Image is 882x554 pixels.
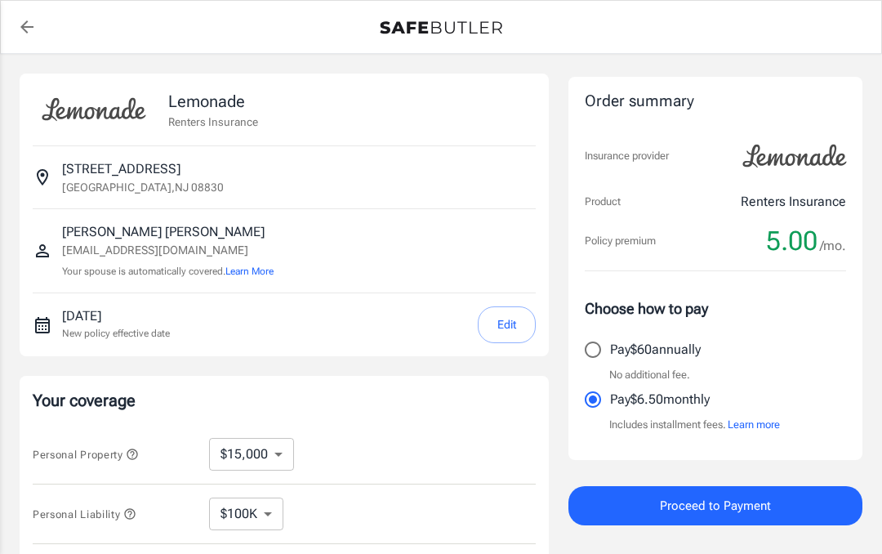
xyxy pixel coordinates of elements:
div: Order summary [585,90,846,114]
span: 5.00 [766,225,817,257]
p: Choose how to pay [585,297,846,319]
svg: New policy start date [33,315,52,335]
button: Personal Liability [33,504,136,524]
p: Includes installment fees. [609,417,780,433]
img: Lemonade [733,133,856,179]
p: No additional fee. [609,367,690,383]
p: [PERSON_NAME] [PERSON_NAME] [62,222,274,242]
svg: Insured person [33,241,52,261]
img: Lemonade [33,87,155,132]
p: New policy effective date [62,326,170,341]
button: Personal Property [33,445,139,464]
svg: Insured address [33,168,52,187]
p: Your coverage [33,389,536,412]
p: [DATE] [62,306,170,326]
p: Insurance provider [585,148,669,164]
span: /mo. [820,235,846,257]
p: Policy premium [585,233,656,249]
button: Edit [478,306,536,343]
p: [GEOGRAPHIC_DATA] , NJ 08830 [62,179,224,195]
button: Proceed to Payment [568,486,862,525]
p: Pay $6.50 monthly [610,390,710,409]
p: Lemonade [168,89,258,114]
a: back to quotes [11,11,43,43]
p: [STREET_ADDRESS] [62,159,180,179]
span: Personal Liability [33,508,136,520]
span: Proceed to Payment [660,495,771,516]
p: Pay $60 annually [610,340,701,360]
img: Back to quotes [380,21,502,34]
button: Learn more [728,417,780,433]
p: Renters Insurance [741,192,846,212]
p: Your spouse is automatically covered. [62,264,274,279]
p: [EMAIL_ADDRESS][DOMAIN_NAME] [62,242,274,259]
p: Product [585,194,621,210]
span: Personal Property [33,449,139,461]
p: Renters Insurance [168,114,258,130]
button: Learn More [225,264,274,279]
